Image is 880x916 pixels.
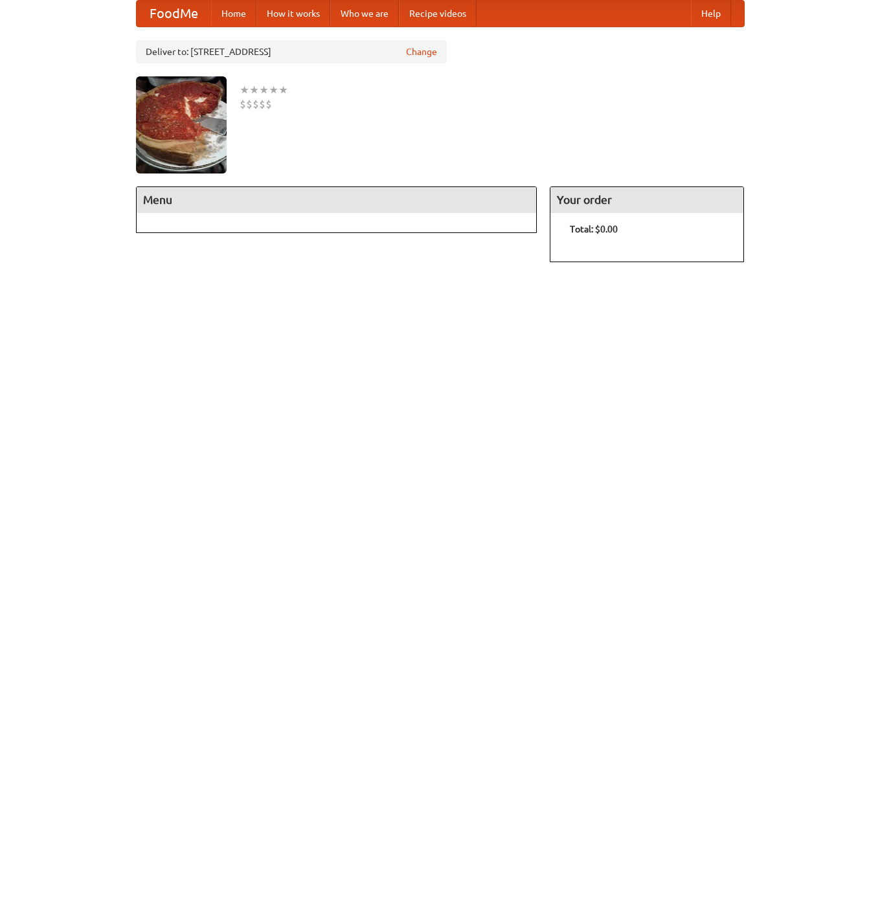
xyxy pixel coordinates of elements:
a: Home [211,1,256,27]
li: $ [265,97,272,111]
div: Deliver to: [STREET_ADDRESS] [136,40,447,63]
li: ★ [240,83,249,97]
a: FoodMe [137,1,211,27]
b: Total: $0.00 [570,224,618,234]
li: ★ [278,83,288,97]
li: $ [240,97,246,111]
li: ★ [269,83,278,97]
li: ★ [249,83,259,97]
li: $ [259,97,265,111]
a: Who we are [330,1,399,27]
h4: Your order [550,187,743,213]
li: $ [253,97,259,111]
a: Help [691,1,731,27]
h4: Menu [137,187,537,213]
img: angular.jpg [136,76,227,173]
a: Recipe videos [399,1,477,27]
a: Change [406,45,437,58]
a: How it works [256,1,330,27]
li: ★ [259,83,269,97]
li: $ [246,97,253,111]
